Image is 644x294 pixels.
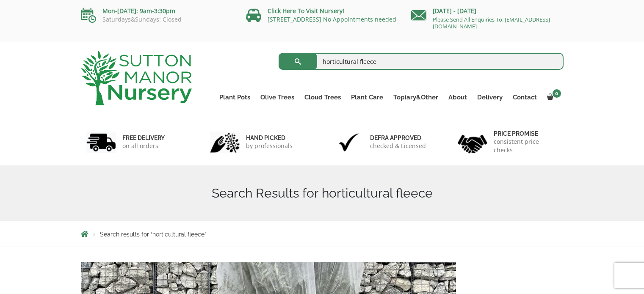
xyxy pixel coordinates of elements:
[246,142,293,150] p: by professionals
[214,91,255,103] a: Plant Pots
[458,129,487,155] img: 4.jpg
[279,53,564,70] input: Search...
[388,91,443,103] a: Topiary&Other
[494,137,558,154] p: consistent price checks
[542,91,564,103] a: 0
[255,91,299,103] a: Olive Trees
[268,7,344,15] a: Click Here To Visit Nursery!
[299,91,346,103] a: Cloud Trees
[370,134,426,142] h6: Defra approved
[122,134,165,142] h6: FREE DELIVERY
[122,142,165,150] p: on all orders
[81,51,192,105] img: logo
[443,91,472,103] a: About
[100,231,206,238] span: Search results for “horticultural fleece”
[370,142,426,150] p: checked & Licensed
[553,89,561,98] span: 0
[81,6,233,16] p: Mon-[DATE]: 9am-3:30pm
[81,231,564,237] nav: Breadcrumbs
[346,91,388,103] a: Plant Care
[472,91,508,103] a: Delivery
[411,6,564,16] p: [DATE] - [DATE]
[81,16,233,23] p: Saturdays&Sundays: Closed
[86,132,116,153] img: 1.jpg
[508,91,542,103] a: Contact
[433,16,550,30] a: Please Send All Enquiries To: [EMAIL_ADDRESS][DOMAIN_NAME]
[494,130,558,137] h6: Price promise
[334,132,364,153] img: 3.jpg
[210,132,240,153] img: 2.jpg
[246,134,293,142] h6: hand picked
[81,186,564,201] h1: Search Results for horticultural fleece
[268,15,396,23] a: [STREET_ADDRESS] No Appointments needed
